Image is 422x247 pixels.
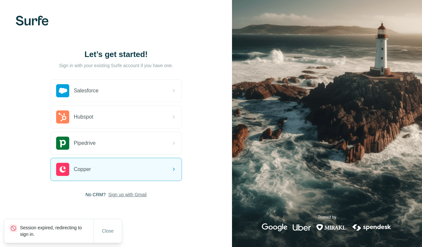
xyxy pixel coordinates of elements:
[97,225,118,237] button: Close
[74,87,99,95] span: Salesforce
[59,62,173,69] p: Sign in with your existing Surfe account if you have one.
[318,214,336,220] p: Trusted by
[102,228,114,234] span: Close
[20,224,94,237] p: Session expired, redirecting to sign in.
[316,223,346,231] img: mirakl's logo
[51,49,182,60] h1: Let’s get started!
[351,223,392,231] img: spendesk's logo
[262,223,287,231] img: google's logo
[74,139,96,147] span: Pipedrive
[56,84,69,97] img: salesforce's logo
[108,191,147,198] button: Sign up with Gmail
[86,191,106,198] span: No CRM?
[293,223,311,231] img: uber's logo
[16,16,49,26] img: Surfe's logo
[56,163,69,176] img: copper's logo
[74,165,91,173] span: Copper
[56,110,69,123] img: hubspot's logo
[74,113,94,121] span: Hubspot
[56,137,69,150] img: pipedrive's logo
